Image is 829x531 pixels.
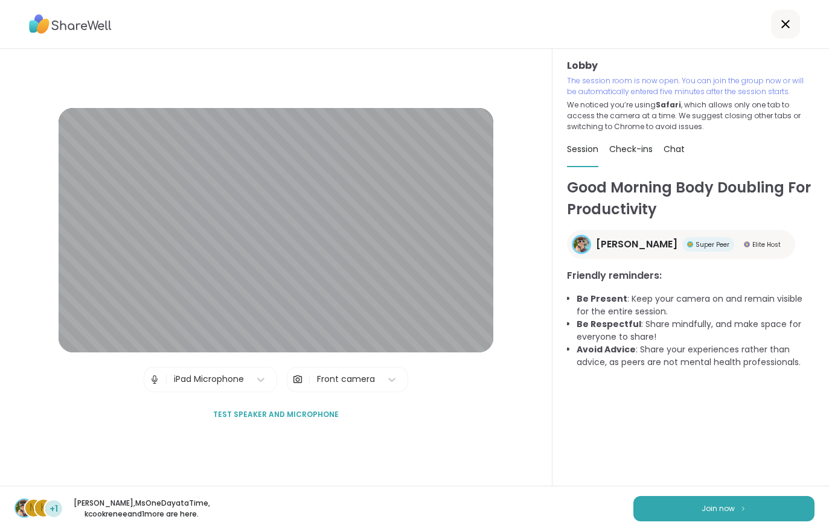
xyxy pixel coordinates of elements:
[16,500,33,517] img: Adrienne_QueenOfTheDawn
[609,143,653,155] span: Check-ins
[577,293,627,305] b: Be Present
[740,505,747,512] img: ShareWell Logomark
[308,367,311,392] span: |
[633,496,815,521] button: Join now
[567,230,795,259] a: Adrienne_QueenOfTheDawn[PERSON_NAME]Super PeerSuper PeerElite HostElite Host
[40,500,46,516] span: k
[317,373,375,386] div: Front camera
[567,143,598,155] span: Session
[577,318,815,343] li: : Share mindfully, and make space for everyone to share!
[208,402,344,427] button: Test speaker and microphone
[696,240,729,249] span: Super Peer
[567,177,815,220] h1: Good Morning Body Doubling For Productivity
[687,241,693,247] img: Super Peer
[50,503,58,515] span: +1
[577,343,636,355] b: Avoid Advice
[702,503,735,514] span: Join now
[567,75,815,97] p: The session room is now open. You can join the group now or will be automatically entered five mi...
[577,343,815,369] li: : Share your experiences rather than advice, as peers are not mental health professionals.
[567,269,815,283] h3: Friendly reminders:
[596,237,677,252] span: [PERSON_NAME]
[30,500,38,516] span: M
[744,241,750,247] img: Elite Host
[752,240,781,249] span: Elite Host
[165,367,168,392] span: |
[577,293,815,318] li: : Keep your camera on and remain visible for the entire session.
[292,367,303,392] img: Camera
[664,143,685,155] span: Chat
[29,10,112,38] img: ShareWell Logo
[149,367,160,392] img: Microphone
[574,237,589,252] img: Adrienne_QueenOfTheDawn
[213,409,339,420] span: Test speaker and microphone
[567,59,815,73] h3: Lobby
[567,100,815,132] p: We noticed you’re using , which allows only one tab to access the camera at a time. We suggest cl...
[174,373,244,386] div: iPad Microphone
[74,498,209,520] p: [PERSON_NAME] , MsOneDayataTime , kcookrenee and 1 more are here.
[577,318,641,330] b: Be Respectful
[656,100,681,110] b: Safari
